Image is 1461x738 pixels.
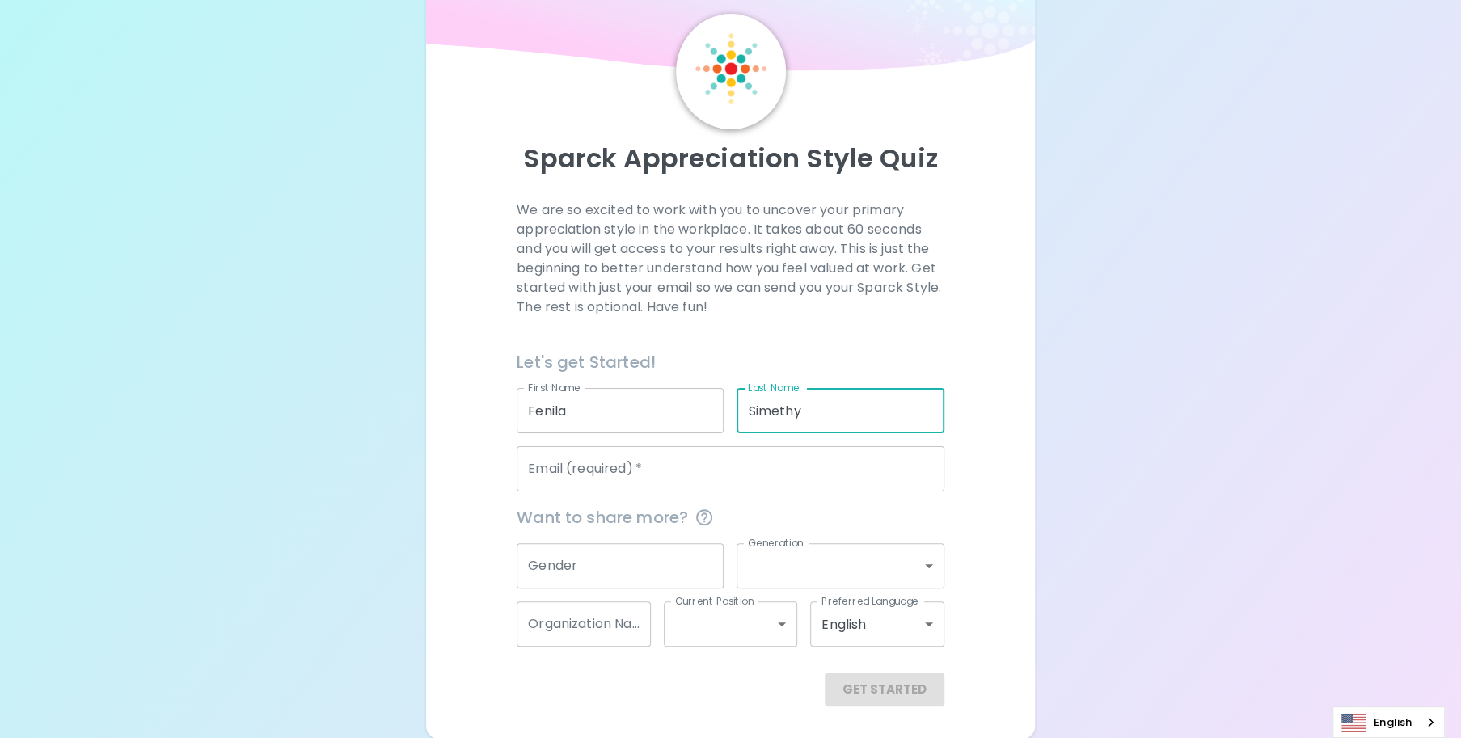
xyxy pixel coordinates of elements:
p: Sparck Appreciation Style Quiz [445,142,1016,175]
a: English [1333,707,1444,737]
p: We are so excited to work with you to uncover your primary appreciation style in the workplace. I... [517,200,944,317]
div: Language [1332,706,1445,738]
label: Generation [748,536,804,550]
label: Preferred Language [821,594,918,608]
span: Want to share more? [517,504,944,530]
aside: Language selected: English [1332,706,1445,738]
label: Current Position [675,594,754,608]
label: Last Name [748,381,799,394]
label: First Name [528,381,581,394]
div: English [810,601,944,647]
h6: Let's get Started! [517,349,944,375]
img: Sparck Logo [695,33,766,104]
svg: This information is completely confidential and only used for aggregated appreciation studies at ... [695,508,714,527]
